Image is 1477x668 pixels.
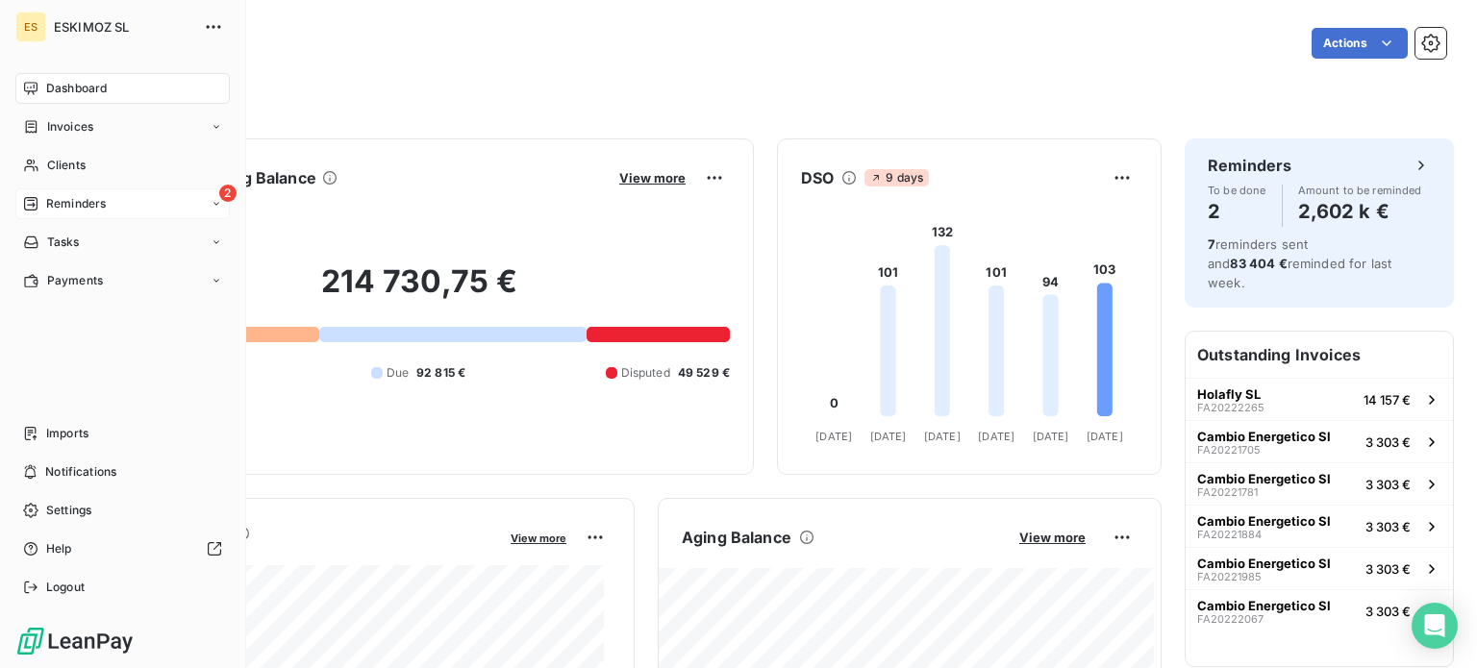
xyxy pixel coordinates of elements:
[1197,429,1331,444] span: Cambio Energetico Sl
[1197,513,1331,529] span: Cambio Energetico Sl
[1208,154,1291,177] h6: Reminders
[15,150,230,181] a: Clients
[46,540,72,557] span: Help
[864,169,929,186] span: 9 days
[815,430,852,443] tspan: [DATE]
[1412,603,1458,649] div: Open Intercom Messenger
[621,364,670,382] span: Disputed
[1365,434,1411,450] span: 3 303 €
[613,169,691,186] button: View more
[978,430,1014,443] tspan: [DATE]
[46,502,91,519] span: Settings
[416,364,465,382] span: 92 815 €
[1197,613,1264,625] span: FA20222067
[511,532,566,545] span: View more
[1197,556,1331,571] span: Cambio Energetico Sl
[46,80,107,97] span: Dashboard
[1364,392,1411,408] span: 14 157 €
[15,495,230,526] a: Settings
[109,262,730,320] h2: 214 730,75 €
[1365,604,1411,619] span: 3 303 €
[924,430,961,443] tspan: [DATE]
[1208,185,1266,196] span: To be done
[15,227,230,258] a: Tasks
[15,73,230,104] a: Dashboard
[1298,185,1422,196] span: Amount to be reminded
[1186,462,1453,505] button: Cambio Energetico SlFA202217813 303 €
[682,526,791,549] h6: Aging Balance
[1197,529,1262,540] span: FA20221884
[45,463,116,481] span: Notifications
[47,234,80,251] span: Tasks
[1208,196,1266,227] h4: 2
[1186,378,1453,420] button: Holafly SLFA2022226514 157 €
[1230,256,1287,271] span: 83 404 €
[1365,519,1411,534] span: 3 303 €
[1365,561,1411,577] span: 3 303 €
[619,170,686,186] span: View more
[1186,589,1453,631] button: Cambio Energetico SlFA202220673 303 €
[870,430,907,443] tspan: [DATE]
[678,364,730,382] span: 49 529 €
[15,12,46,42] div: ES
[1186,420,1453,462] button: Cambio Energetico SlFA202217053 303 €
[15,111,230,142] a: Invoices
[1197,571,1262,582] span: FA20221985
[1087,430,1123,443] tspan: [DATE]
[46,195,106,212] span: Reminders
[1197,598,1331,613] span: Cambio Energetico Sl
[387,364,409,382] span: Due
[15,188,230,219] a: 2Reminders
[1033,430,1069,443] tspan: [DATE]
[1186,505,1453,547] button: Cambio Energetico SlFA202218843 303 €
[1365,477,1411,492] span: 3 303 €
[1197,471,1331,486] span: Cambio Energetico Sl
[1019,530,1086,545] span: View more
[109,545,497,565] span: Monthly Revenue
[1186,547,1453,589] button: Cambio Energetico SlFA202219853 303 €
[1197,402,1264,413] span: FA20222265
[47,157,86,174] span: Clients
[15,265,230,296] a: Payments
[47,272,103,289] span: Payments
[15,626,135,656] img: Logo LeanPay
[1197,444,1261,456] span: FA20221705
[219,185,237,202] span: 2
[46,579,85,596] span: Logout
[47,118,93,136] span: Invoices
[801,166,834,189] h6: DSO
[54,19,192,35] span: ESKIMOZ SL
[505,529,572,546] button: View more
[1186,332,1453,378] h6: Outstanding Invoices
[1014,529,1091,546] button: View more
[1197,486,1258,498] span: FA20221781
[1197,386,1261,402] span: Holafly SL
[1312,28,1408,59] button: Actions
[1208,236,1215,252] span: 7
[1298,196,1422,227] h4: 2,602 k €
[15,418,230,449] a: Imports
[15,533,230,564] a: Help
[46,425,88,442] span: Imports
[1208,236,1391,290] span: reminders sent and reminded for last week.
